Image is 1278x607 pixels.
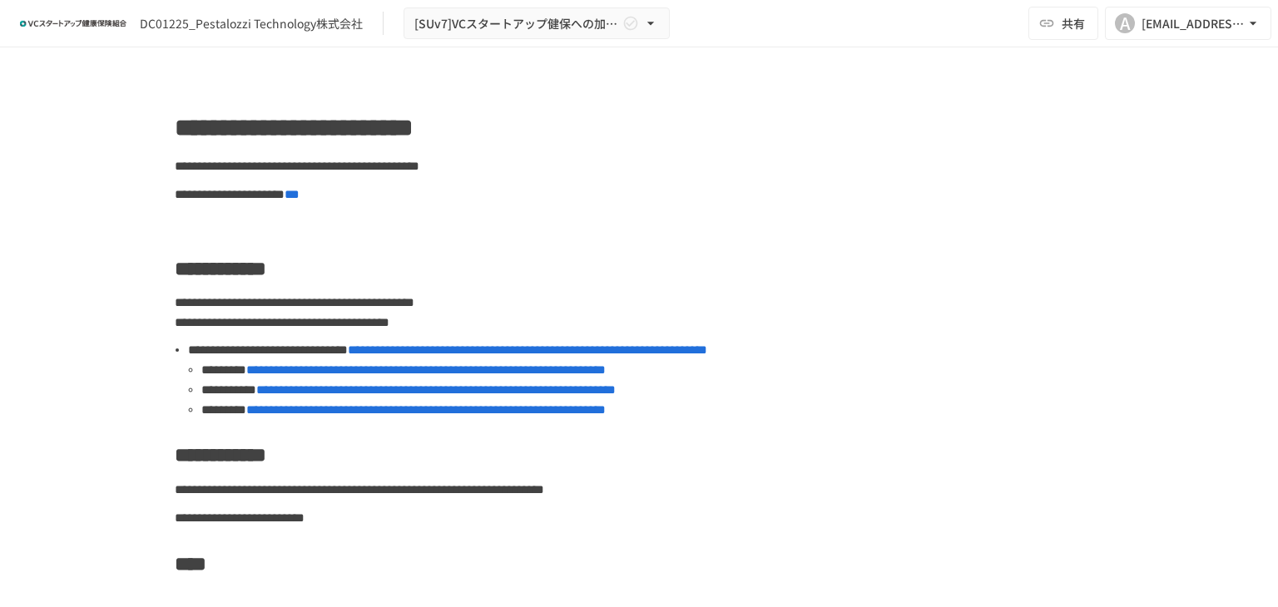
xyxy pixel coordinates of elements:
button: 共有 [1028,7,1098,40]
div: DC01225_Pestalozzi Technology株式会社 [140,15,363,32]
span: [SUv7]VCスタートアップ健保への加入申請手続き [414,13,619,34]
button: A[EMAIL_ADDRESS][DOMAIN_NAME] [1105,7,1271,40]
img: ZDfHsVrhrXUoWEWGWYf8C4Fv4dEjYTEDCNvmL73B7ox [20,10,126,37]
button: [SUv7]VCスタートアップ健保への加入申請手続き [404,7,670,40]
span: 共有 [1062,14,1085,32]
div: [EMAIL_ADDRESS][DOMAIN_NAME] [1142,13,1245,34]
div: A [1115,13,1135,33]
